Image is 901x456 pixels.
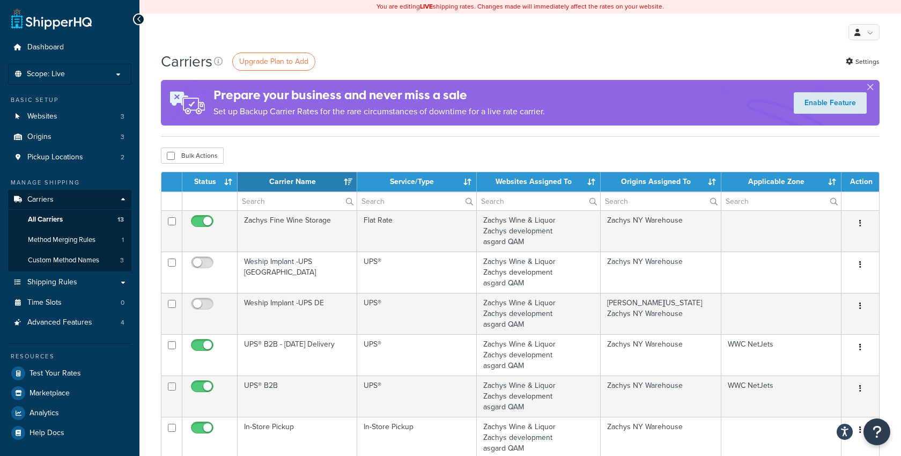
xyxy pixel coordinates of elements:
span: Carriers [27,195,54,204]
span: 0 [121,298,124,307]
a: ShipperHQ Home [11,8,92,30]
span: Time Slots [27,298,62,307]
li: Origins [8,127,131,147]
td: UPS® [357,376,477,417]
span: 4 [121,318,124,327]
li: Custom Method Names [8,251,131,270]
span: Test Your Rates [29,369,81,378]
td: Zachys NY Warehouse [601,334,721,376]
a: Shipping Rules [8,273,131,292]
td: UPS® [357,252,477,293]
td: Zachys NY Warehouse [601,210,721,252]
th: Carrier Name: activate to sort column ascending [238,172,357,192]
div: Manage Shipping [8,178,131,187]
a: Advanced Features 4 [8,313,131,333]
td: Zachys Wine & Liquor Zachys development asgard QAM [477,334,601,376]
button: Bulk Actions [161,148,224,164]
td: UPS® B2B [238,376,357,417]
span: 2 [121,153,124,162]
th: Applicable Zone: activate to sort column ascending [721,172,841,192]
a: Settings [846,54,880,69]
li: Pickup Locations [8,148,131,167]
td: Weship Implant -UPS [GEOGRAPHIC_DATA] [238,252,357,293]
span: Analytics [29,409,59,418]
p: Set up Backup Carrier Rates for the rare circumstances of downtime for a live rate carrier. [213,104,545,119]
td: Zachys Wine & Liquor Zachys development asgard QAM [477,376,601,417]
a: Test Your Rates [8,364,131,383]
th: Service/Type: activate to sort column ascending [357,172,477,192]
span: 13 [117,215,124,224]
a: Origins 3 [8,127,131,147]
b: LIVE [420,2,433,11]
span: Help Docs [29,429,64,438]
td: UPS® [357,334,477,376]
th: Action [841,172,879,192]
input: Search [601,192,721,210]
span: Method Merging Rules [28,236,95,245]
h1: Carriers [161,51,212,72]
a: Dashboard [8,38,131,57]
a: Help Docs [8,423,131,443]
span: Scope: Live [27,70,65,79]
td: Zachys Wine & Liquor Zachys development asgard QAM [477,210,601,252]
td: UPS® B2B - [DATE] Delivery [238,334,357,376]
td: UPS® [357,293,477,334]
span: Pickup Locations [27,153,83,162]
span: Websites [27,112,57,121]
td: Zachys NY Warehouse [601,252,721,293]
input: Search [721,192,841,210]
span: Origins [27,133,51,142]
a: Custom Method Names 3 [8,251,131,270]
td: Weship Implant -UPS DE [238,293,357,334]
a: Websites 3 [8,107,131,127]
input: Search [477,192,600,210]
li: Advanced Features [8,313,131,333]
li: Websites [8,107,131,127]
li: Method Merging Rules [8,230,131,250]
a: Analytics [8,403,131,423]
a: Pickup Locations 2 [8,148,131,167]
a: Time Slots 0 [8,293,131,313]
td: [PERSON_NAME][US_STATE] Zachys NY Warehouse [601,293,721,334]
span: 3 [121,112,124,121]
span: Shipping Rules [27,278,77,287]
li: All Carriers [8,210,131,230]
img: ad-rules-rateshop-fe6ec290ccb7230408bd80ed9643f0289d75e0ffd9eb532fc0e269fcd187b520.png [161,80,213,126]
td: Zachys Fine Wine Storage [238,210,357,252]
td: Flat Rate [357,210,477,252]
div: Resources [8,352,131,361]
a: Carriers [8,190,131,210]
td: Zachys Wine & Liquor Zachys development asgard QAM [477,293,601,334]
a: Marketplace [8,384,131,403]
td: WWC NetJets [721,376,841,417]
a: Method Merging Rules 1 [8,230,131,250]
span: 3 [121,133,124,142]
button: Open Resource Center [863,418,890,445]
span: All Carriers [28,215,63,224]
span: Marketplace [29,389,70,398]
li: Time Slots [8,293,131,313]
span: Custom Method Names [28,256,99,265]
span: Dashboard [27,43,64,52]
input: Search [238,192,357,210]
li: Carriers [8,190,131,271]
th: Origins Assigned To: activate to sort column ascending [601,172,721,192]
span: Advanced Features [27,318,92,327]
input: Search [357,192,476,210]
a: Enable Feature [794,92,867,114]
span: 3 [120,256,124,265]
span: 1 [122,236,124,245]
a: Upgrade Plan to Add [232,53,315,71]
a: All Carriers 13 [8,210,131,230]
td: WWC NetJets [721,334,841,376]
span: Upgrade Plan to Add [239,56,308,67]
div: Basic Setup [8,95,131,105]
th: Status: activate to sort column ascending [182,172,238,192]
td: Zachys NY Warehouse [601,376,721,417]
th: Websites Assigned To: activate to sort column ascending [477,172,601,192]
